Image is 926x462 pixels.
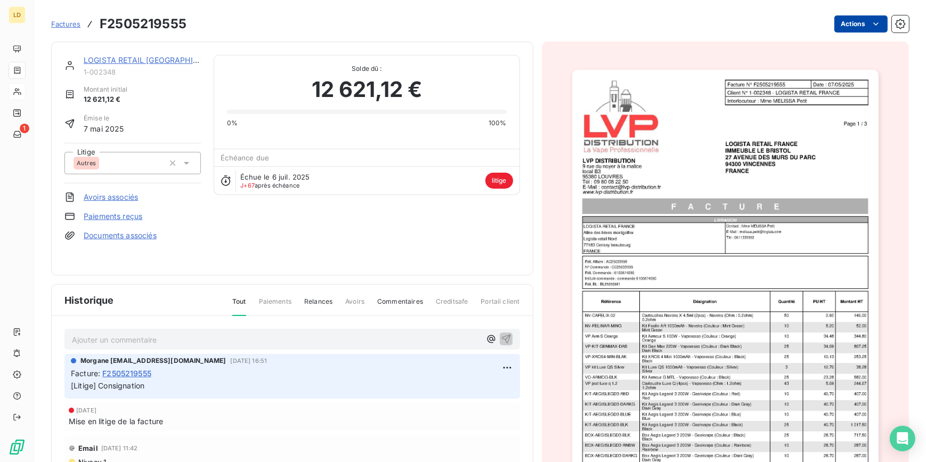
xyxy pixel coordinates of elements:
[64,293,114,307] span: Historique
[84,94,127,105] span: 12 621,12 €
[345,297,364,315] span: Avoirs
[227,118,238,128] span: 0%
[84,114,124,123] span: Émise le
[259,297,291,315] span: Paiements
[102,368,151,379] span: F2505219555
[84,123,124,134] span: 7 mai 2025
[240,182,255,189] span: J+67
[377,297,423,315] span: Commentaires
[481,297,519,315] span: Portail client
[9,6,26,23] div: LD
[489,118,507,128] span: 100%
[51,20,80,28] span: Factures
[101,445,138,451] span: [DATE] 11:42
[78,444,98,452] span: Email
[80,356,226,366] span: Morgane [EMAIL_ADDRESS][DOMAIN_NAME]
[227,64,506,74] span: Solde dû :
[84,230,157,241] a: Documents associés
[20,124,29,133] span: 1
[76,407,96,414] span: [DATE]
[232,297,246,316] span: Tout
[485,173,513,189] span: litige
[51,19,80,29] a: Factures
[436,297,468,315] span: Creditsafe
[890,426,915,451] div: Open Intercom Messenger
[84,85,127,94] span: Montant initial
[834,15,888,33] button: Actions
[221,153,269,162] span: Échéance due
[71,368,100,379] span: Facture :
[71,381,144,390] span: [Litige] Consignation
[84,192,138,202] a: Avoirs associés
[84,55,224,64] a: LOGISTA RETAIL [GEOGRAPHIC_DATA]
[312,74,423,106] span: 12 621,12 €
[77,160,96,166] span: Autres
[240,182,299,189] span: après échéance
[9,439,26,456] img: Logo LeanPay
[100,14,186,34] h3: F2505219555
[84,68,201,76] span: 1-002348
[84,211,142,222] a: Paiements reçus
[304,297,332,315] span: Relances
[230,358,267,364] span: [DATE] 16:51
[240,173,310,181] span: Échue le 6 juil. 2025
[69,416,163,427] span: Mise en litige de la facture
